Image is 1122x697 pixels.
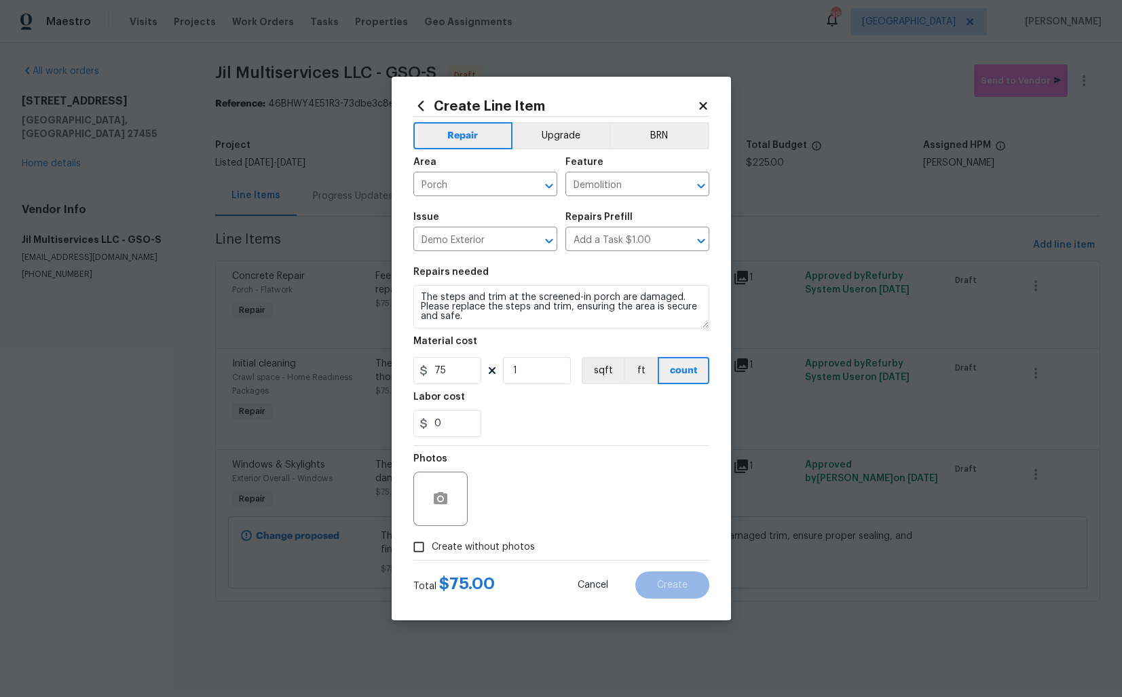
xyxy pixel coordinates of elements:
h5: Repairs needed [413,267,489,277]
span: Create without photos [432,540,535,554]
button: Cancel [556,571,630,599]
h2: Create Line Item [413,98,697,113]
textarea: The steps and trim at the screened-in porch are damaged. Please replace the steps and trim, ensur... [413,285,709,328]
span: Create [657,580,688,590]
h5: Labor cost [413,392,465,402]
div: Total [413,577,495,593]
button: Repair [413,122,513,149]
button: Create [635,571,709,599]
span: Cancel [578,580,608,590]
button: Open [692,231,711,250]
h5: Material cost [413,337,477,346]
button: count [658,357,709,384]
button: Open [540,176,559,195]
button: BRN [610,122,709,149]
button: ft [624,357,658,384]
span: $ 75.00 [439,576,495,592]
h5: Photos [413,454,447,464]
h5: Feature [565,157,603,167]
h5: Repairs Prefill [565,212,633,222]
h5: Area [413,157,436,167]
button: Open [692,176,711,195]
button: sqft [582,357,624,384]
button: Upgrade [512,122,610,149]
button: Open [540,231,559,250]
h5: Issue [413,212,439,222]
